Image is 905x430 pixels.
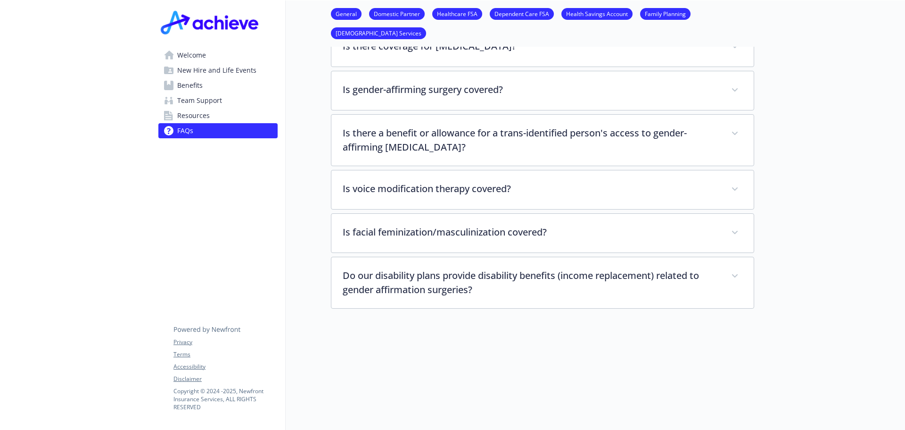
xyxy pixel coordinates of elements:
[561,9,633,18] a: Health Savings Account
[331,257,754,308] div: Do our disability plans provide disability benefits (income replacement) related to gender affirm...
[369,9,425,18] a: Domestic Partner
[331,115,754,166] div: Is there a benefit or allowance for a trans-identified person's access to gender-affirming [MEDIC...
[331,28,754,67] div: Is there coverage for [MEDICAL_DATA]?
[173,338,277,346] a: Privacy
[640,9,691,18] a: Family Planning
[331,170,754,209] div: Is voice modification therapy covered?
[331,28,426,37] a: [DEMOGRAPHIC_DATA] Services
[158,78,278,93] a: Benefits
[343,225,720,239] p: Is facial feminization/masculinization covered?
[177,93,222,108] span: Team Support
[158,93,278,108] a: Team Support
[158,63,278,78] a: New Hire and Life Events
[158,123,278,138] a: FAQs
[343,182,720,196] p: Is voice modification therapy covered?
[177,48,206,63] span: Welcome
[173,375,277,383] a: Disclaimer
[490,9,554,18] a: Dependent Care FSA
[331,214,754,253] div: Is facial feminization/masculinization covered?
[331,9,362,18] a: General
[432,9,482,18] a: Healthcare FSA
[177,123,193,138] span: FAQs
[177,63,256,78] span: New Hire and Life Events
[331,71,754,110] div: Is gender-affirming surgery covered?
[343,83,720,97] p: Is gender-affirming surgery covered?
[173,387,277,411] p: Copyright © 2024 - 2025 , Newfront Insurance Services, ALL RIGHTS RESERVED
[343,269,720,297] p: Do our disability plans provide disability benefits (income replacement) related to gender affirm...
[173,350,277,359] a: Terms
[173,363,277,371] a: Accessibility
[343,126,720,154] p: Is there a benefit or allowance for a trans-identified person's access to gender-affirming [MEDIC...
[177,108,210,123] span: Resources
[158,48,278,63] a: Welcome
[177,78,203,93] span: Benefits
[158,108,278,123] a: Resources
